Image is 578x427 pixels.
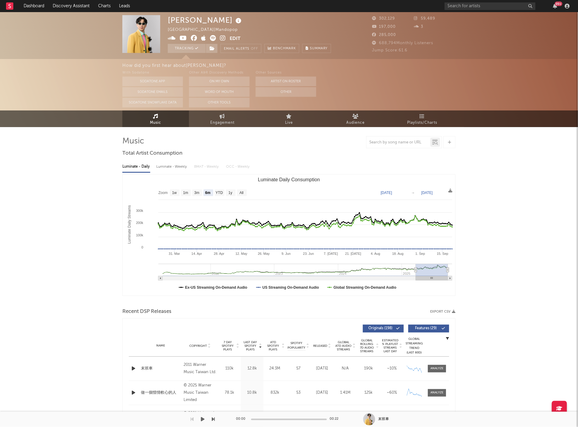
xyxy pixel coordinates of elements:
div: 1.41M [335,390,356,396]
span: Originals ( 198 ) [367,327,395,330]
span: Global ATD Audio Streams [335,341,352,352]
a: 末班車 [141,366,181,372]
div: 24.3M [265,366,285,372]
span: Playlists/Charts [407,119,437,126]
div: 57 [288,366,309,372]
div: Name [141,344,181,348]
text: 1y [228,191,232,195]
div: 00:22 [330,416,342,423]
button: Sodatone App [122,77,183,86]
div: 12.8k [242,366,262,372]
div: With Sodatone [122,69,183,77]
span: Spotify Popularity [288,341,306,350]
div: 78.1k [220,390,239,396]
text: → [411,191,415,195]
span: Global Rolling 7D Audio Streams [359,339,375,353]
text: All [240,191,244,195]
text: 9. Jun [282,252,291,255]
span: 197,000 [372,25,396,29]
text: 100k [136,233,143,237]
div: N/A [335,366,356,372]
text: US Streaming On-Demand Audio [263,285,319,290]
a: Music [122,110,189,127]
text: 1. Sep [416,252,425,255]
text: 31. Mar [169,252,180,255]
div: 2011 Warner Music Taiwan Ltd. [184,362,217,376]
div: ~ 10 % [382,366,402,372]
text: 23. Jun [303,252,314,255]
span: Music [150,119,161,126]
text: 200k [136,221,143,225]
div: Global Streaming Trend (Last 60D) [405,337,424,355]
span: Engagement [210,119,234,126]
div: 53 [288,390,309,396]
span: Summary [310,47,328,50]
text: 18. Aug [392,252,404,255]
em: Off [251,47,258,51]
div: Other Sources [256,69,316,77]
text: [DATE] [421,191,433,195]
text: YTD [216,191,223,195]
div: Other A&R Discovery Methods [189,69,250,77]
span: ATD Spotify Plays [265,341,281,352]
div: [DATE] [312,366,332,372]
button: Export CSV [430,310,456,314]
button: Edit [230,35,241,43]
button: Artist on Roster [256,77,316,86]
text: 15. Sep [437,252,448,255]
div: Luminate - Daily [122,162,150,172]
button: Features(29) [408,325,449,333]
div: How did you first hear about [PERSON_NAME] ? [122,62,578,69]
div: [GEOGRAPHIC_DATA] | Mandopop [168,26,245,34]
button: Tracking [168,44,206,53]
button: Originals(198) [363,325,404,333]
button: 99+ [553,4,557,8]
div: © 2025 Warner Music Taiwan Limited [184,382,217,404]
button: Word Of Mouth [189,87,250,97]
div: 末班車 [378,417,389,422]
text: Luminate Daily Consumption [258,177,320,182]
text: 12. May [236,252,248,255]
div: 00:00 [236,416,248,423]
text: 4. Aug [371,252,380,255]
span: 59,489 [414,17,436,21]
text: Global Streaming On-Demand Audio [334,285,397,290]
div: 190k [359,366,379,372]
span: Benchmark [273,45,296,52]
a: Engagement [189,110,256,127]
text: 300k [136,209,143,212]
text: 21. [DATE] [345,252,361,255]
div: Luminate - Weekly [156,162,188,172]
a: 做一個惜情軟心的人 [141,390,181,396]
span: Last Day Spotify Plays [242,341,258,352]
text: 7. [DATE] [324,252,338,255]
a: Live [256,110,322,127]
button: Sodatone Emails [122,87,183,97]
text: [DATE] [381,191,392,195]
text: 0 [141,245,143,249]
span: Total Artist Consumption [122,150,182,157]
div: ~ 60 % [382,390,402,396]
a: Benchmark [264,44,299,53]
text: Zoom [158,191,168,195]
svg: Luminate Daily Consumption [123,175,455,296]
span: 688,794 Monthly Listeners [372,41,433,45]
text: 6m [205,191,211,195]
button: Email AlertsOff [221,44,261,53]
text: 14. Apr [191,252,202,255]
span: Features ( 29 ) [412,327,440,330]
text: Luminate Daily Streams [127,205,131,244]
span: Recent DSP Releases [122,308,171,315]
a: Playlists/Charts [389,110,456,127]
span: Copyright [189,344,207,348]
text: 3m [194,191,200,195]
div: © 2021 Universal Music Taiwan Ltd. [184,410,217,425]
span: Jump Score: 61.6 [372,48,408,52]
div: [PERSON_NAME] [168,15,243,25]
span: 7 Day Spotify Plays [220,341,236,352]
text: 28. Apr [214,252,224,255]
button: Other [256,87,316,97]
text: 1m [183,191,188,195]
div: 125k [359,390,379,396]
